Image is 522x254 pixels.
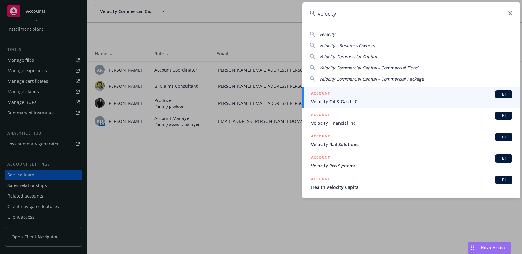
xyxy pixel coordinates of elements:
a: ACCOUNTBIVelocity Rail Solutions [302,130,520,151]
span: Velocity [319,31,335,37]
h5: ACCOUNT [311,154,330,162]
span: Velocity Commercial Capital - Commercial Package [319,76,424,82]
a: POLICY [302,194,520,221]
h5: ACCOUNT [311,90,330,98]
span: Velocity Commercial Capital - Commercial Flood [319,65,418,71]
a: ACCOUNTBIVelocity Oil & Gas LLC [302,87,520,108]
a: ACCOUNTBIHealth Velocity Capital [302,172,520,194]
span: BI [497,156,510,161]
span: Health Velocity Capital [311,184,512,190]
span: BI [497,113,510,118]
h5: ACCOUNT [311,133,330,140]
span: Velocity Oil & Gas LLC [311,98,512,105]
span: Velocity Rail Solutions [311,141,512,148]
h5: ACCOUNT [311,112,330,119]
a: ACCOUNTBIVelocity Pro Systems [302,151,520,172]
div: Drag to move [468,242,476,254]
span: BI [497,134,510,140]
input: Search... [302,2,520,25]
span: BI [497,91,510,97]
button: Nova Assist [468,242,511,254]
a: ACCOUNTBIVelocity Financial Inc. [302,108,520,130]
h5: POLICY [311,197,325,203]
span: Velocity Financial Inc. [311,120,512,126]
span: BI [497,177,510,183]
span: Nova Assist [481,245,506,250]
span: Velocity Commercial Capital [319,54,377,60]
span: Velocity - Business Owners [319,42,375,48]
h5: ACCOUNT [311,176,330,183]
span: Velocity Pro Systems [311,163,512,169]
